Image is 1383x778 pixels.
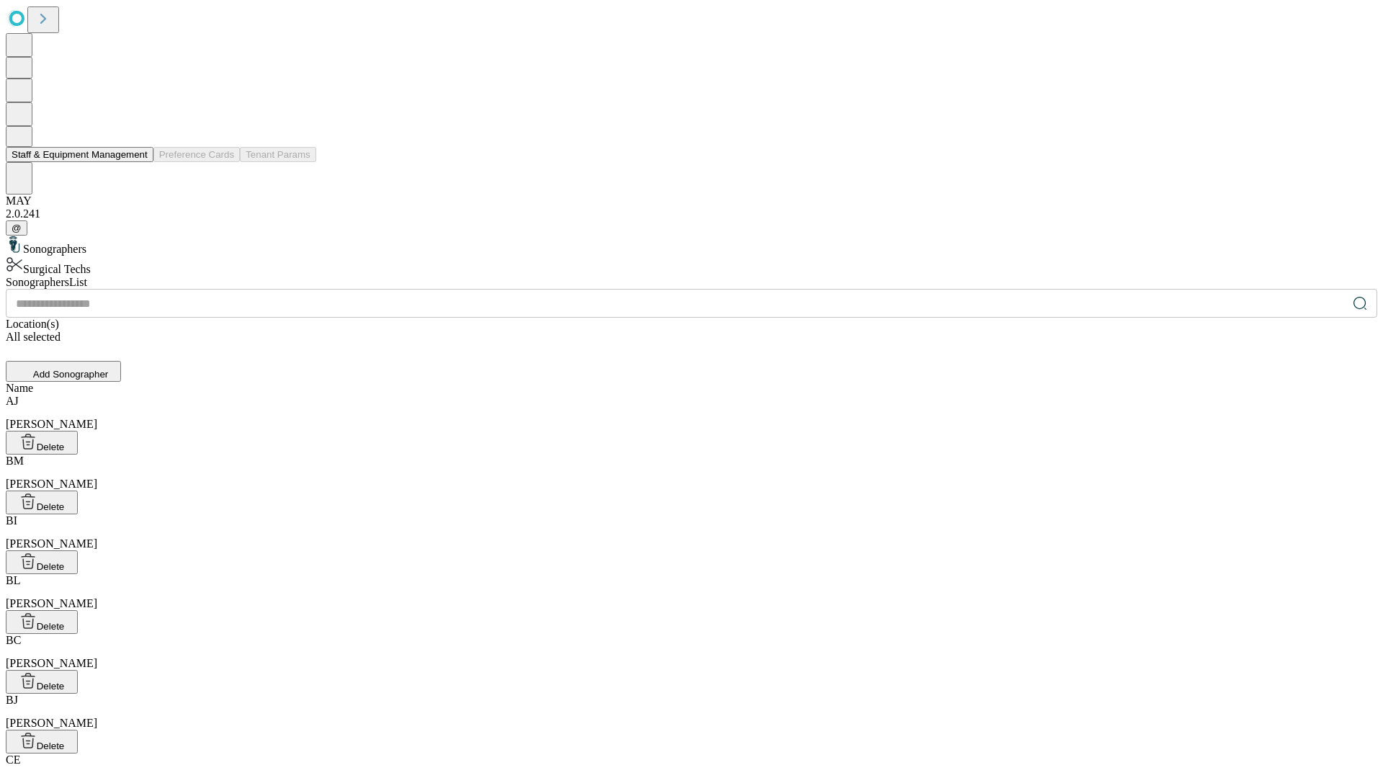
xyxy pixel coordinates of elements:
[6,318,59,330] span: Location(s)
[6,514,1377,550] div: [PERSON_NAME]
[37,681,65,692] span: Delete
[6,395,19,407] span: AJ
[6,730,78,754] button: Delete
[6,574,1377,610] div: [PERSON_NAME]
[6,256,1377,276] div: Surgical Techs
[6,694,18,706] span: BJ
[6,220,27,236] button: @
[6,276,1377,289] div: Sonographers List
[6,455,1377,491] div: [PERSON_NAME]
[6,670,78,694] button: Delete
[6,634,1377,670] div: [PERSON_NAME]
[6,634,21,646] span: BC
[12,223,22,233] span: @
[33,369,108,380] span: Add Sonographer
[6,236,1377,256] div: Sonographers
[6,395,1377,431] div: [PERSON_NAME]
[6,194,1377,207] div: MAY
[37,621,65,632] span: Delete
[6,207,1377,220] div: 2.0.241
[6,382,1377,395] div: Name
[6,361,121,382] button: Add Sonographer
[6,574,20,586] span: BL
[6,610,78,634] button: Delete
[6,331,1377,344] div: All selected
[6,455,24,467] span: BM
[240,147,316,162] button: Tenant Params
[37,741,65,751] span: Delete
[6,514,17,527] span: BI
[6,754,20,766] span: CE
[6,694,1377,730] div: [PERSON_NAME]
[6,491,78,514] button: Delete
[6,147,153,162] button: Staff & Equipment Management
[153,147,240,162] button: Preference Cards
[37,501,65,512] span: Delete
[6,550,78,574] button: Delete
[37,442,65,452] span: Delete
[6,431,78,455] button: Delete
[37,561,65,572] span: Delete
